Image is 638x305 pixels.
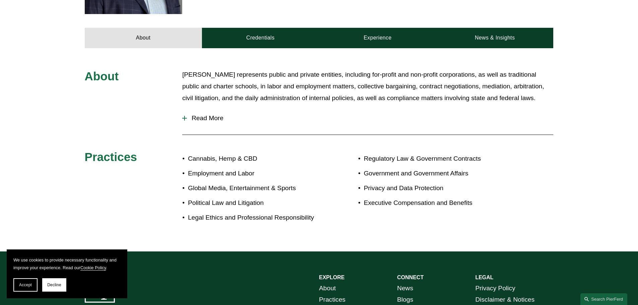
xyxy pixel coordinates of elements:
[13,278,38,292] button: Accept
[7,249,127,298] section: Cookie banner
[397,275,424,280] strong: CONNECT
[188,153,319,165] p: Cannabis, Hemp & CBD
[188,212,319,224] p: Legal Ethics and Professional Responsibility
[188,197,319,209] p: Political Law and Litigation
[19,283,32,287] span: Accept
[475,283,515,294] a: Privacy Policy
[202,28,319,48] a: Credentials
[397,283,413,294] a: News
[188,168,319,179] p: Employment and Labor
[319,28,436,48] a: Experience
[42,278,66,292] button: Decline
[188,182,319,194] p: Global Media, Entertainment & Sports
[319,283,336,294] a: About
[47,283,61,287] span: Decline
[364,197,514,209] p: Executive Compensation and Benefits
[187,115,553,122] span: Read More
[475,275,493,280] strong: LEGAL
[580,293,627,305] a: Search this site
[364,153,514,165] p: Regulatory Law & Government Contracts
[182,69,553,104] p: [PERSON_NAME] represents public and private entities, including for-profit and non-profit corpora...
[364,182,514,194] p: Privacy and Data Protection
[85,150,137,163] span: Practices
[319,275,345,280] strong: EXPLORE
[13,256,121,272] p: We use cookies to provide necessary functionality and improve your experience. Read our .
[80,265,106,270] a: Cookie Policy
[85,28,202,48] a: About
[436,28,553,48] a: News & Insights
[182,109,553,127] button: Read More
[364,168,514,179] p: Government and Government Affairs
[85,70,119,83] span: About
